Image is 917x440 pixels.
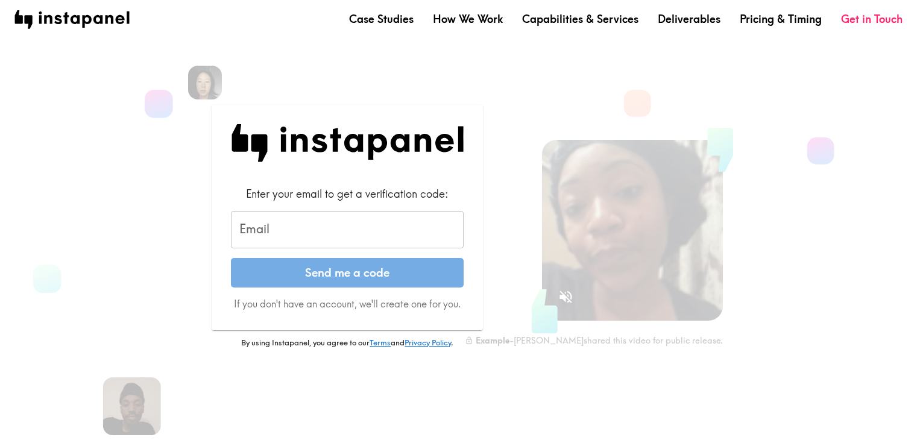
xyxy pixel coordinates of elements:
a: Terms [370,338,391,347]
div: - [PERSON_NAME] shared this video for public release. [465,335,723,346]
a: Deliverables [658,11,720,27]
a: How We Work [433,11,503,27]
img: instapanel [14,10,130,29]
img: Devon [102,377,160,435]
img: Rennie [188,66,222,99]
a: Get in Touch [841,11,903,27]
a: Pricing & Timing [740,11,822,27]
button: Send me a code [231,258,464,288]
p: By using Instapanel, you agree to our and . [212,338,483,348]
a: Privacy Policy [405,338,451,347]
button: Sound is off [553,284,579,310]
p: If you don't have an account, we'll create one for you. [231,297,464,310]
div: Enter your email to get a verification code: [231,186,464,201]
img: Instapanel [231,124,464,162]
b: Example [476,335,509,346]
a: Case Studies [349,11,414,27]
a: Capabilities & Services [522,11,638,27]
